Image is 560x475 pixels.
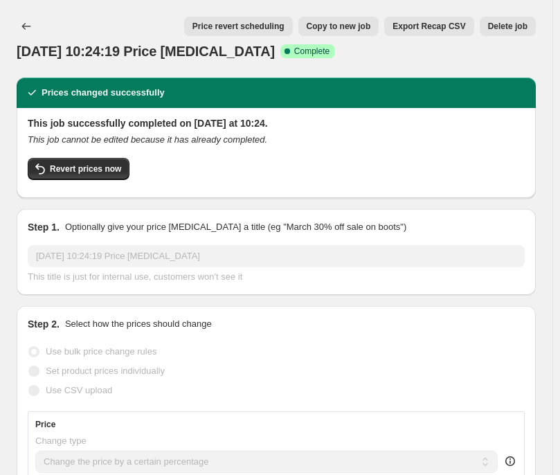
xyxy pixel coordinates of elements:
[184,17,293,36] button: Price revert scheduling
[294,46,329,57] span: Complete
[28,158,129,180] button: Revert prices now
[28,245,525,267] input: 30% off holiday sale
[28,220,60,234] h2: Step 1.
[65,220,406,234] p: Optionally give your price [MEDICAL_DATA] a title (eg "March 30% off sale on boots")
[28,134,267,145] i: This job cannot be edited because it has already completed.
[503,454,517,468] div: help
[298,17,379,36] button: Copy to new job
[307,21,371,32] span: Copy to new job
[480,17,536,36] button: Delete job
[28,116,525,130] h2: This job successfully completed on [DATE] at 10:24.
[192,21,284,32] span: Price revert scheduling
[46,385,112,395] span: Use CSV upload
[50,163,121,174] span: Revert prices now
[35,419,55,430] h3: Price
[17,44,275,59] span: [DATE] 10:24:19 Price [MEDICAL_DATA]
[488,21,527,32] span: Delete job
[384,17,473,36] button: Export Recap CSV
[28,317,60,331] h2: Step 2.
[28,271,242,282] span: This title is just for internal use, customers won't see it
[46,346,156,357] span: Use bulk price change rules
[42,86,165,100] h2: Prices changed successfully
[17,17,36,36] button: Price change jobs
[46,366,165,376] span: Set product prices individually
[65,317,212,331] p: Select how the prices should change
[35,436,87,446] span: Change type
[392,21,465,32] span: Export Recap CSV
